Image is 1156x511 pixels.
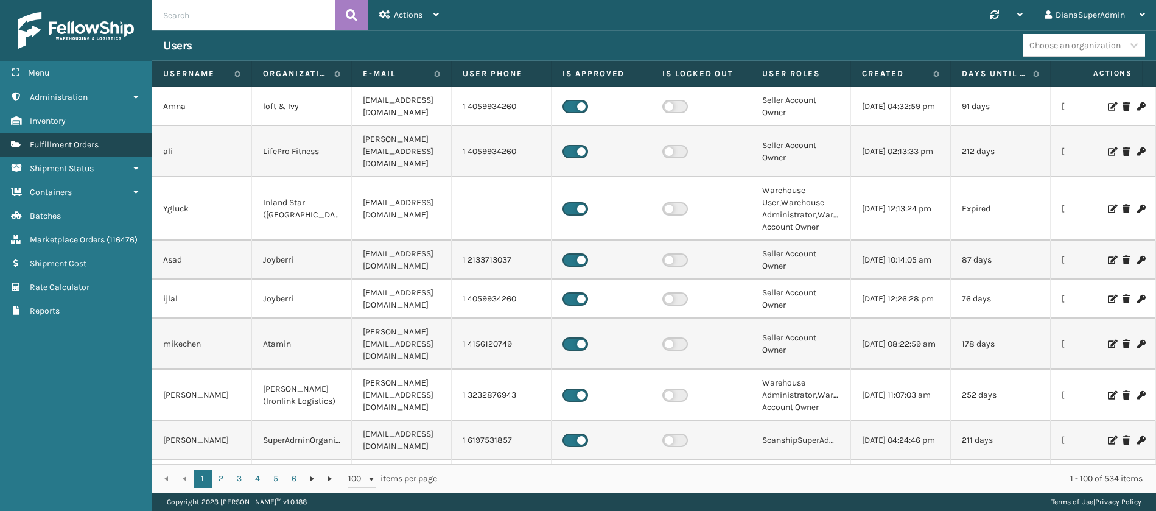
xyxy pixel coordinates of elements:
i: Edit [1108,295,1115,303]
td: 1 7325519129 [452,460,552,499]
td: Seller Account Owner [751,280,851,319]
td: 1 3232876943 [452,370,552,421]
i: Delete [1123,205,1130,213]
i: Change Password [1137,340,1144,348]
i: Change Password [1137,436,1144,445]
a: Terms of Use [1051,498,1093,506]
td: [DATE] 08:22:59 am [851,319,951,370]
td: [DATE] 06:59:09 am [1051,241,1151,280]
td: Seller Account Owner [751,126,851,177]
td: 1 4059934260 [452,126,552,177]
span: Batches [30,211,61,221]
i: Delete [1123,340,1130,348]
td: ali [152,126,252,177]
td: Joyberri [252,280,352,319]
i: Edit [1108,391,1115,400]
a: Privacy Policy [1095,498,1141,506]
td: 1 4059934260 [452,87,552,126]
div: 1 - 100 of 534 items [454,473,1143,485]
td: [EMAIL_ADDRESS][DOMAIN_NAME] [352,460,452,499]
td: 1 2133713037 [452,241,552,280]
td: [DATE] 12:51:04 pm [851,460,951,499]
td: [DATE] 12:21:44 pm [1051,460,1151,499]
label: Is Locked Out [662,68,740,79]
td: [DATE] 09:15:46 am [1051,421,1151,460]
a: 6 [285,470,303,488]
td: [DATE] 12:13:24 pm [851,177,951,241]
td: 76 days [951,280,1051,319]
td: Expired [951,177,1051,241]
i: Change Password [1137,147,1144,156]
td: 211 days [951,421,1051,460]
td: 178 days [951,319,1051,370]
td: Asad [152,241,252,280]
td: mikechen [152,319,252,370]
a: 3 [230,470,248,488]
span: Inventory [30,116,66,126]
span: 100 [348,473,366,485]
td: [PERSON_NAME] Brands [252,460,352,499]
span: Actions [394,10,422,20]
a: 4 [248,470,267,488]
i: Delete [1123,295,1130,303]
label: Organization [263,68,328,79]
td: Ygluck [152,177,252,241]
i: Change Password [1137,256,1144,264]
label: E-mail [363,68,428,79]
label: User phone [463,68,540,79]
td: [DATE] 03:10:30 pm [1051,319,1151,370]
td: [DATE] 02:13:33 pm [851,126,951,177]
span: Actions [1055,63,1140,83]
a: 5 [267,470,285,488]
td: Seller Account Owner [751,460,851,499]
td: Inland Star ([GEOGRAPHIC_DATA]) [252,177,352,241]
label: Username [163,68,228,79]
i: Edit [1108,256,1115,264]
td: ScanshipSuperAdministrator [751,421,851,460]
td: [DATE] 01:04:24 pm [1051,126,1151,177]
span: Marketplace Orders [30,234,105,245]
td: Atamin [252,319,352,370]
td: smiller [152,460,252,499]
td: 87 days [951,241,1051,280]
i: Delete [1123,391,1130,400]
span: items per page [348,470,437,488]
span: Fulfillment Orders [30,139,99,150]
label: Is Approved [562,68,640,79]
div: | [1051,493,1141,511]
td: ijlal [152,280,252,319]
a: 1 [194,470,212,488]
td: 252 days [951,370,1051,421]
td: [PERSON_NAME][EMAIL_ADDRESS][DOMAIN_NAME] [352,370,452,421]
td: Seller Account Owner [751,87,851,126]
td: LifePro Fitness [252,126,352,177]
span: Containers [30,187,72,197]
td: [PERSON_NAME] (Ironlink Logistics) [252,370,352,421]
i: Edit [1108,102,1115,111]
td: Expired [951,460,1051,499]
td: 212 days [951,126,1051,177]
td: Seller Account Owner [751,319,851,370]
span: Administration [30,92,88,102]
td: [EMAIL_ADDRESS][DOMAIN_NAME] [352,177,452,241]
span: Go to the last page [326,474,335,484]
h3: Users [163,38,192,53]
a: Go to the next page [303,470,321,488]
span: Reports [30,306,60,316]
td: [DATE] 10:14:05 am [851,241,951,280]
i: Edit [1108,340,1115,348]
td: 91 days [951,87,1051,126]
td: [PERSON_NAME][EMAIL_ADDRESS][DOMAIN_NAME] [352,319,452,370]
td: [EMAIL_ADDRESS][DOMAIN_NAME] [352,87,452,126]
td: [DATE] 07:12:54 pm [1051,177,1151,241]
td: [DATE] 08:35:13 am [1051,87,1151,126]
i: Change Password [1137,391,1144,400]
td: 1 4156120749 [452,319,552,370]
i: Edit [1108,436,1115,445]
label: Days until password expires [962,68,1027,79]
td: [EMAIL_ADDRESS][DOMAIN_NAME] [352,280,452,319]
i: Delete [1123,102,1130,111]
label: Created [862,68,927,79]
td: Amna [152,87,252,126]
i: Edit [1108,205,1115,213]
